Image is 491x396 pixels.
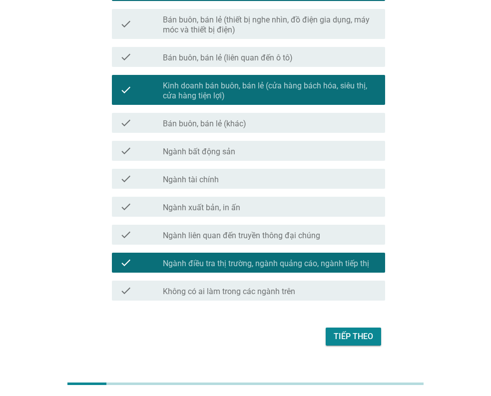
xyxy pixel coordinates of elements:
[120,257,132,269] i: check
[120,51,132,63] i: check
[163,147,235,157] label: Ngành bất động sản
[163,81,377,101] label: Kinh doanh bán buôn, bán lẻ (cửa hàng bách hóa, siêu thị, cửa hàng tiện lợi)
[120,173,132,185] i: check
[163,175,219,185] label: Ngành tài chính
[334,331,373,343] div: Tiếp theo
[120,285,132,297] i: check
[163,15,377,35] label: Bán buôn, bán lẻ (thiết bị nghe nhìn, đồ điện gia dụng, máy móc và thiết bị điện)
[163,259,369,269] label: Ngành điều tra thị trường, ngành quảng cáo, ngành tiếp thị
[120,229,132,241] i: check
[120,201,132,213] i: check
[163,119,246,129] label: Bán buôn, bán lẻ (khác)
[163,203,240,213] label: Ngành xuất bản, in ấn
[120,79,132,101] i: check
[326,328,381,346] button: Tiếp theo
[120,145,132,157] i: check
[163,53,293,63] label: Bán buôn, bán lẻ (liên quan đến ô tô)
[120,117,132,129] i: check
[163,231,320,241] label: Ngành liên quan đến truyền thông đại chúng
[163,287,295,297] label: Không có ai làm trong các ngành trên
[120,13,132,35] i: check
